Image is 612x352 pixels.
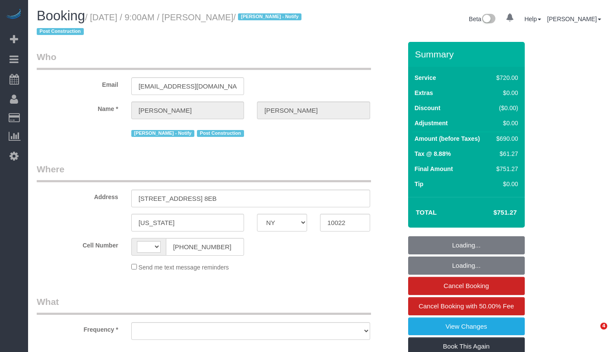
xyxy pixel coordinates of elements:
legend: Who [37,51,371,70]
span: Post Construction [197,130,244,137]
label: Discount [415,104,441,112]
label: Frequency * [30,322,125,334]
input: City [131,214,244,231]
a: Cancel Booking with 50.00% Fee [408,297,525,315]
h3: Summary [415,49,520,59]
a: View Changes [408,317,525,336]
iframe: Intercom live chat [583,323,603,343]
a: [PERSON_NAME] [547,16,601,22]
div: $0.00 [493,89,518,97]
label: Tax @ 8.88% [415,149,451,158]
label: Cell Number [30,238,125,250]
label: Amount (before Taxes) [415,134,480,143]
div: $61.27 [493,149,518,158]
span: 4 [600,323,607,330]
span: Post Construction [37,28,84,35]
label: Final Amount [415,165,453,173]
div: ($0.00) [493,104,518,112]
span: Booking [37,8,85,23]
a: Help [524,16,541,22]
img: New interface [481,14,495,25]
legend: Where [37,163,371,182]
legend: What [37,295,371,315]
input: Email [131,77,244,95]
label: Address [30,190,125,201]
div: $690.00 [493,134,518,143]
a: Beta [469,16,496,22]
label: Email [30,77,125,89]
div: $751.27 [493,165,518,173]
div: $720.00 [493,73,518,82]
span: [PERSON_NAME] - Notify [238,13,301,20]
label: Tip [415,180,424,188]
small: / [DATE] / 9:00AM / [PERSON_NAME] [37,13,304,37]
div: $0.00 [493,119,518,127]
span: Send me text message reminders [139,264,229,271]
input: Cell Number [166,238,244,256]
strong: Total [416,209,437,216]
h4: $751.27 [467,209,517,216]
input: First Name [131,101,244,119]
div: $0.00 [493,180,518,188]
label: Service [415,73,436,82]
img: Automaid Logo [5,9,22,21]
span: Cancel Booking with 50.00% Fee [419,302,514,310]
input: Last Name [257,101,370,119]
a: Cancel Booking [408,277,525,295]
input: Zip Code [320,214,370,231]
label: Adjustment [415,119,448,127]
span: [PERSON_NAME] - Notify [131,130,194,137]
label: Name * [30,101,125,113]
label: Extras [415,89,433,97]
